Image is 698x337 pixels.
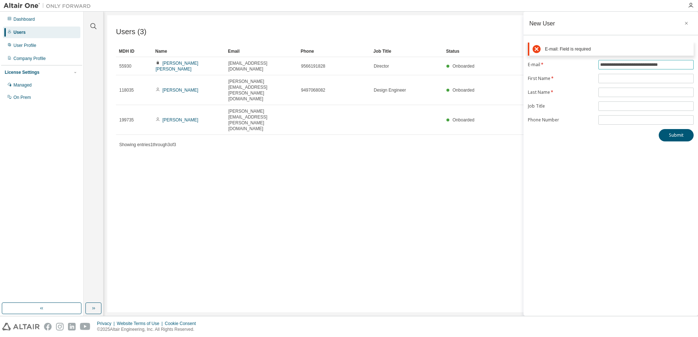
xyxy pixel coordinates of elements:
label: Job Title [528,103,594,109]
a: [PERSON_NAME] [163,88,198,93]
div: Company Profile [13,56,46,61]
div: E-mail: Field is required [545,47,690,52]
img: instagram.svg [56,323,64,330]
label: Phone Number [528,117,594,123]
span: 9497068082 [301,87,325,93]
div: License Settings [5,69,39,75]
span: Onboarded [453,117,474,123]
div: Privacy [97,321,117,326]
span: [PERSON_NAME][EMAIL_ADDRESS][PERSON_NAME][DOMAIN_NAME] [228,79,294,102]
p: © 2025 Altair Engineering, Inc. All Rights Reserved. [97,326,200,333]
img: youtube.svg [80,323,91,330]
span: 118035 [119,87,134,93]
span: 199735 [119,117,134,123]
div: User Profile [13,43,36,48]
label: First Name [528,76,594,81]
span: Onboarded [453,88,474,93]
span: 55930 [119,63,131,69]
span: Onboarded [453,64,474,69]
a: [PERSON_NAME] [163,117,198,123]
img: Altair One [4,2,95,9]
div: Cookie Consent [165,321,200,326]
div: Phone [301,45,368,57]
span: 9566191828 [301,63,325,69]
div: MDH ID [119,45,149,57]
a: [PERSON_NAME] [PERSON_NAME] [156,61,198,72]
button: Submit [659,129,694,141]
img: linkedin.svg [68,323,76,330]
div: Dashboard [13,16,35,22]
span: Showing entries 1 through 3 of 3 [119,142,176,147]
div: Job Title [373,45,440,57]
span: Director [374,63,389,69]
div: Managed [13,82,32,88]
div: Website Terms of Use [117,321,165,326]
img: altair_logo.svg [2,323,40,330]
span: Design Engineer [374,87,406,93]
label: Last Name [528,89,594,95]
div: Email [228,45,295,57]
div: New User [529,20,555,26]
img: facebook.svg [44,323,52,330]
label: E-mail [528,62,594,68]
div: Status [446,45,648,57]
span: [EMAIL_ADDRESS][DOMAIN_NAME] [228,60,294,72]
div: Users [13,29,25,35]
div: Name [155,45,222,57]
div: On Prem [13,95,31,100]
span: Users (3) [116,28,147,36]
span: [PERSON_NAME][EMAIL_ADDRESS][PERSON_NAME][DOMAIN_NAME] [228,108,294,132]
